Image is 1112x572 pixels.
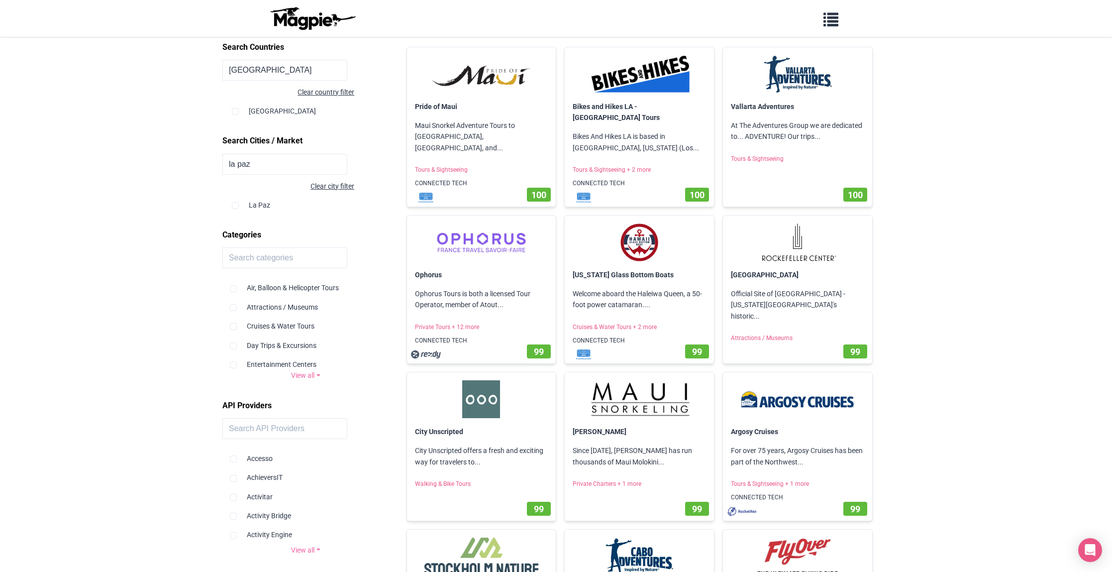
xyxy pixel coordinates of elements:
[534,346,544,357] span: 99
[848,190,863,200] span: 100
[731,428,778,436] a: Argosy Cruises
[731,224,864,261] img: Rockefeller Center logo
[411,193,441,203] img: mf1jrhtrrkrdcsvakxwt.svg
[222,181,354,192] div: Clear city filter
[850,504,860,514] span: 99
[565,175,714,192] p: CONNECTED TECH
[723,437,872,475] p: For over 75 years, Argosy Cruises has been part of the Northwest...
[230,294,382,313] div: Attractions / Museums
[222,132,389,149] h2: Search Cities / Market
[415,271,442,279] a: Ophorus
[565,161,714,179] p: Tours & Sightseeing + 2 more
[573,271,674,279] a: [US_STATE] Glass Bottom Boats
[222,154,347,175] input: Search City / Region
[222,370,389,381] a: View all
[534,504,544,514] span: 99
[222,227,389,243] h2: Categories
[415,103,457,111] a: Pride of Maui
[565,437,714,475] p: Since [DATE], [PERSON_NAME] has run thousands of Maui Molokini...
[573,428,626,436] a: [PERSON_NAME]
[692,504,702,514] span: 99
[692,346,702,357] span: 99
[531,190,546,200] span: 100
[407,161,556,179] p: Tours & Sightseeing
[723,150,872,168] p: Tours & Sightseeing
[222,397,389,414] h2: API Providers
[407,280,556,319] p: Ophorus Tours is both a licensed Tour Operator, member of Atout...
[407,437,556,475] p: City Unscripted offers a fresh and exciting way for travelers to...
[415,380,548,418] img: City Unscripted logo
[573,380,706,418] img: Maui Snorkeling logo
[565,319,714,336] p: Cruises & Water Tours + 2 more
[731,103,794,111] a: Vallarta Adventures
[232,192,382,211] div: La Paz
[230,313,382,332] div: Cruises & Water Tours
[850,346,860,357] span: 99
[723,475,872,493] p: Tours & Sightseeing + 1 more
[565,280,714,319] p: Welcome aboard the Haleiwa Queen, a 50-foot power catamaran....
[407,319,556,336] p: Private Tours + 12 more
[731,380,864,418] img: Argosy Cruises logo
[565,475,714,493] p: Private Charters + 1 more
[727,507,757,517] img: ojdmjukt8wjdmnf2pg5w.svg
[222,39,389,56] h2: Search Countries
[222,247,347,268] input: Search categories
[268,6,357,30] img: logo-ab69f6fb50320c5b225c76a69d11143b.png
[723,280,872,330] p: Official Site of [GEOGRAPHIC_DATA] - [US_STATE][GEOGRAPHIC_DATA]'s historic...
[407,475,556,493] p: Walking & Bike Tours
[723,489,872,506] p: CONNECTED TECH
[230,483,382,502] div: Activitar
[565,332,714,349] p: CONNECTED TECH
[407,112,556,161] p: Maui Snorkel Adventure Tours to [GEOGRAPHIC_DATA], [GEOGRAPHIC_DATA], and...
[573,224,706,261] img: Hawaii Glass Bottom Boats logo
[411,349,441,359] img: nqlimdq2sxj4qjvnmsjn.svg
[569,193,599,203] img: mf1jrhtrrkrdcsvakxwt.svg
[569,349,599,359] img: mf1jrhtrrkrdcsvakxwt.svg
[731,271,799,279] a: [GEOGRAPHIC_DATA]
[731,55,864,93] img: Vallarta Adventures logo
[230,502,382,521] div: Activity Bridge
[407,175,556,192] p: CONNECTED TECH
[690,190,705,200] span: 100
[230,274,382,293] div: Air, Balloon & Helicopter Tours
[723,112,872,150] p: At The Adventures Group we are dedicated to... ADVENTURE! Our trips...
[230,332,382,351] div: Day Trips & Excursions
[1078,538,1102,562] div: Open Intercom Messenger
[723,330,872,347] p: Attractions / Museums
[573,55,706,93] img: Bikes and Hikes LA - Los Angeles Tours logo
[415,55,548,93] img: Pride of Maui logo
[415,224,548,261] img: Ophorus logo
[222,418,347,439] input: Search API Providers
[230,521,382,540] div: Activity Engine
[230,445,382,464] div: Accesso
[230,351,382,370] div: Entertainment Centers
[407,332,556,349] p: CONNECTED TECH
[222,545,389,556] a: View all
[573,103,660,121] a: Bikes and Hikes LA - [GEOGRAPHIC_DATA] Tours
[222,87,354,98] div: Clear country filter
[232,98,382,116] div: [GEOGRAPHIC_DATA]
[415,428,463,436] a: City Unscripted
[565,123,714,161] p: Bikes And Hikes LA is based in [GEOGRAPHIC_DATA], [US_STATE] (Los...
[222,60,347,81] input: Search Country
[230,464,382,483] div: AchieversIT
